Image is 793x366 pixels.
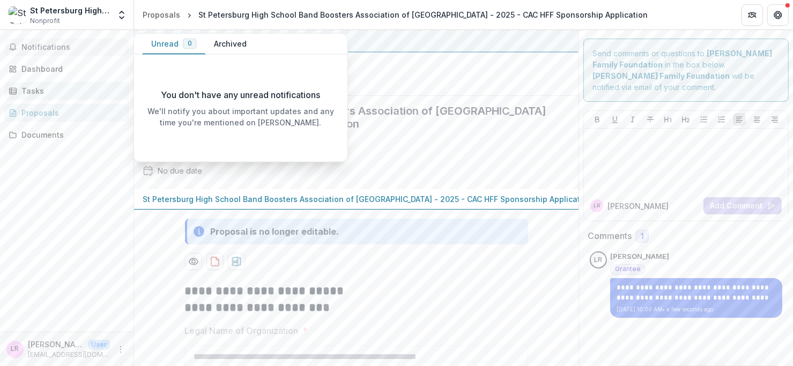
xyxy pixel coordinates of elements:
[185,253,202,270] button: Preview dec41800-2093-48dd-b252-d6c8f0fb13d4-0.pdf
[143,9,180,20] div: Proposals
[698,113,710,126] button: Bullet List
[30,16,60,26] span: Nonprofit
[138,7,184,23] a: Proposals
[21,43,125,52] span: Notifications
[4,126,129,144] a: Documents
[28,350,110,360] p: [EMAIL_ADDRESS][DOMAIN_NAME]
[615,265,641,273] span: Grantee
[4,82,129,100] a: Tasks
[143,34,570,47] div: [PERSON_NAME] Family Foundation
[198,9,648,20] div: St Petersburg High School Band Boosters Association of [GEOGRAPHIC_DATA] - 2025 - CAC HFF Sponsor...
[228,253,245,270] button: download-proposal
[11,346,19,353] div: Lyn Reitz
[138,7,652,23] nav: breadcrumb
[21,107,121,118] div: Proposals
[644,113,657,126] button: Strike
[114,343,127,356] button: More
[161,88,320,101] p: You don't have any unread notifications
[88,340,110,349] p: User
[188,40,192,47] span: 0
[591,113,604,126] button: Bold
[595,257,603,264] div: Lyn Reitz
[617,305,776,313] p: [DATE] 10:00 AM • a few seconds ago
[583,39,789,102] div: Send comments or questions to in the box below. will be notified via email of your comment.
[28,339,84,350] p: [PERSON_NAME]
[641,232,644,241] span: 1
[679,113,692,126] button: Heading 2
[768,113,781,126] button: Align Right
[592,71,730,80] strong: [PERSON_NAME] Family Foundation
[30,5,110,16] div: St Petersburg High School Band Boosters Association of [GEOGRAPHIC_DATA]
[609,113,621,126] button: Underline
[205,34,255,55] button: Archived
[185,324,299,337] p: Legal Name of Organization
[4,39,129,56] button: Notifications
[742,4,763,26] button: Partners
[626,113,639,126] button: Italicize
[4,104,129,122] a: Proposals
[767,4,789,26] button: Get Help
[143,106,339,128] p: We'll notify you about important updates and any time you're mentioned on [PERSON_NAME].
[715,113,728,126] button: Ordered List
[158,165,202,176] div: No due date
[114,4,129,26] button: Open entity switcher
[594,203,600,208] div: Lyn Reitz
[21,129,121,140] div: Documents
[21,63,121,74] div: Dashboard
[4,60,129,78] a: Dashboard
[662,113,675,126] button: Heading 1
[607,200,669,212] p: [PERSON_NAME]
[206,253,224,270] button: download-proposal
[610,251,669,262] p: [PERSON_NAME]
[9,6,26,24] img: St Petersburg High School Band Boosters Association of St. Petersburg
[733,113,746,126] button: Align Left
[21,85,121,96] div: Tasks
[143,193,592,205] p: St Petersburg High School Band Boosters Association of [GEOGRAPHIC_DATA] - 2025 - CAC HFF Sponsor...
[703,197,782,214] button: Add Comment
[143,34,205,55] button: Unread
[588,231,632,241] h2: Comments
[751,113,764,126] button: Align Center
[211,225,339,238] div: Proposal is no longer editable.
